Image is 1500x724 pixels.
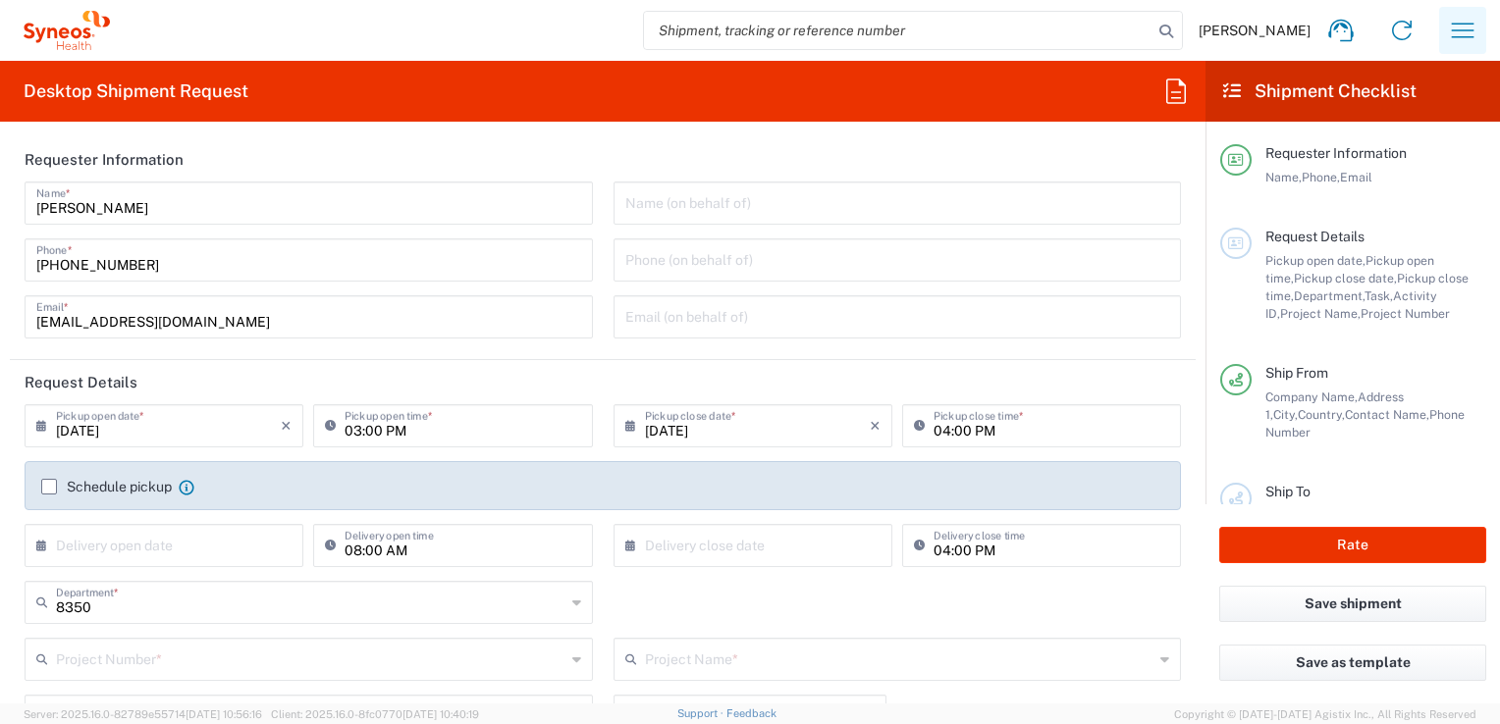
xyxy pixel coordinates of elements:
span: [DATE] 10:40:19 [402,708,479,720]
span: Pickup close date, [1294,271,1397,285]
span: Department, [1294,288,1365,303]
span: Email [1340,170,1372,184]
span: Project Number [1361,306,1450,321]
span: Server: 2025.16.0-82789e55714 [24,708,262,720]
span: Copyright © [DATE]-[DATE] Agistix Inc., All Rights Reserved [1174,705,1476,723]
label: Schedule pickup [41,479,172,494]
h2: Request Details [25,373,137,392]
span: Phone, [1302,170,1340,184]
i: × [281,410,292,441]
a: Support [677,707,726,719]
span: Requester Information [1265,145,1407,161]
span: Ship From [1265,365,1328,381]
input: Shipment, tracking or reference number [644,12,1152,49]
h2: Desktop Shipment Request [24,79,248,103]
span: Project Name, [1280,306,1361,321]
h2: Shipment Checklist [1223,79,1417,103]
span: Request Details [1265,229,1365,244]
span: Name, [1265,170,1302,184]
i: × [870,410,881,441]
h2: Requester Information [25,150,184,170]
button: Save as template [1219,645,1486,681]
span: Contact Name, [1345,407,1429,422]
span: Task, [1365,288,1393,303]
span: Client: 2025.16.0-8fc0770 [271,708,479,720]
button: Rate [1219,527,1486,563]
span: [PERSON_NAME] [1199,22,1311,39]
span: Ship To [1265,484,1311,499]
span: Company Name, [1265,389,1358,404]
button: Save shipment [1219,586,1486,622]
span: Country, [1298,407,1345,422]
a: Feedback [726,707,777,719]
span: [DATE] 10:56:16 [186,708,262,720]
span: Pickup open date, [1265,253,1366,268]
span: City, [1273,407,1298,422]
